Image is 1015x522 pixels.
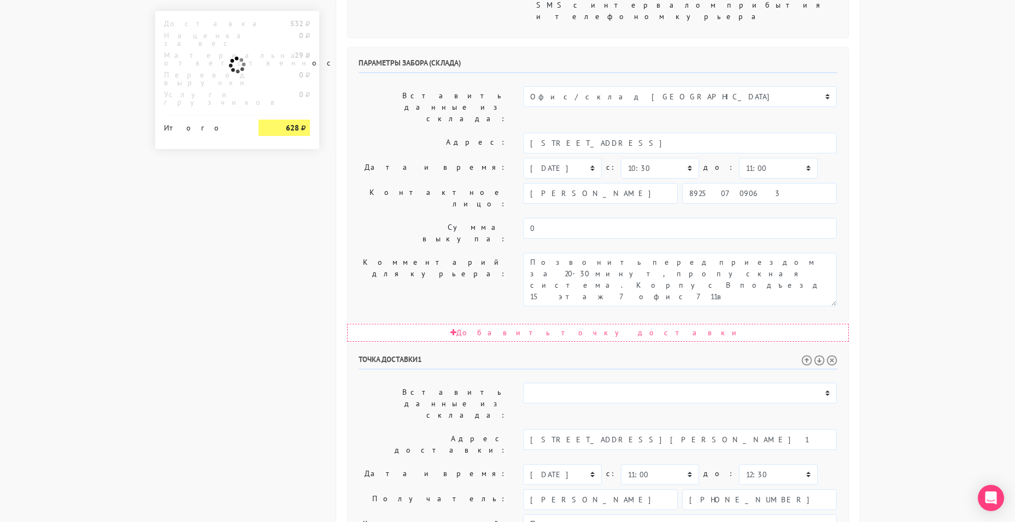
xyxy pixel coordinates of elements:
div: Open Intercom Messenger [978,485,1004,511]
h6: Параметры забора (склада) [359,58,837,73]
div: Доставка [156,20,251,27]
strong: 532 [290,19,303,28]
div: Материальная ответственность [156,51,251,67]
div: Услуги грузчиков [156,91,251,106]
label: Получатель: [350,489,515,510]
strong: 628 [286,123,299,133]
label: Комментарий для курьера: [350,253,515,306]
img: ajax-loader.gif [227,55,247,75]
label: Дата и время: [350,158,515,179]
span: 1 [418,354,422,364]
label: до: [703,464,735,483]
label: Контактное лицо: [350,183,515,213]
label: Вставить данные из склада: [350,86,515,128]
div: Добавить точку доставки [347,324,849,342]
label: до: [703,158,735,177]
div: Наценка за вес [156,32,251,47]
label: Сумма выкупа: [350,218,515,248]
input: Имя [523,183,678,204]
div: Итого [164,120,243,132]
label: Адрес: [350,133,515,153]
label: c: [606,158,617,177]
label: c: [606,464,617,483]
div: Перевод выручки [156,71,251,86]
label: Адрес доставки: [350,429,515,460]
h6: Точка доставки [359,355,837,370]
input: Телефон [682,489,837,510]
input: Телефон [682,183,837,204]
label: Дата и время: [350,464,515,485]
label: Вставить данные из склада: [350,383,515,425]
input: Имя [523,489,678,510]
